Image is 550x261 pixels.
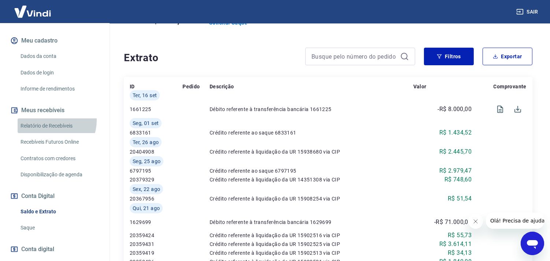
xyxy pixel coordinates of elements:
[130,148,182,155] p: 20404908
[18,65,101,80] a: Dados de login
[18,49,101,64] a: Dados da conta
[210,218,413,226] p: Débito referente à transferência bancária 1629699
[210,240,413,248] p: Crédito referente à liquidação da UR 15902525 via CIP
[130,129,182,136] p: 6833161
[210,232,413,239] p: Crédito referente à liquidação da UR 15902516 via CIP
[18,118,101,133] a: Relatório de Recebíveis
[448,249,472,257] p: R$ 34,13
[439,147,472,156] p: R$ 2.445,70
[133,92,157,99] span: Ter, 16 set
[448,194,472,203] p: R$ 51,54
[130,83,135,90] p: ID
[21,244,54,254] span: Conta digital
[18,167,101,182] a: Disponibilização de agenda
[521,232,544,255] iframe: Botão para abrir a janela de mensagens
[210,106,413,113] p: Débito referente à transferência bancária 1661225
[311,51,397,62] input: Busque pelo número do pedido
[468,214,483,229] iframe: Fechar mensagem
[9,188,101,204] button: Conta Digital
[9,102,101,118] button: Meus recebíveis
[9,241,101,257] a: Conta digital
[413,83,427,90] p: Valor
[133,139,159,146] span: Ter, 26 ago
[439,240,472,249] p: R$ 3.614,11
[9,33,101,49] button: Meu cadastro
[18,135,101,150] a: Recebíveis Futuros Online
[439,166,472,175] p: R$ 2.979,47
[210,129,413,136] p: Crédito referente ao saque 6833161
[18,220,101,235] a: Saque
[18,204,101,219] a: Saldo e Extrato
[448,231,472,240] p: R$ 55,73
[130,218,182,226] p: 1629699
[483,48,532,65] button: Exportar
[130,240,182,248] p: 20359431
[210,167,413,174] p: Crédito referente ao saque 6797195
[182,83,200,90] p: Pedido
[133,185,160,193] span: Sex, 22 ago
[438,105,472,114] p: -R$ 8.000,00
[486,213,544,229] iframe: Mensagem da empresa
[210,249,413,257] p: Crédito referente à liquidação da UR 15902513 via CIP
[9,0,56,23] img: Vindi
[210,83,234,90] p: Descrição
[439,128,472,137] p: R$ 1.434,52
[130,176,182,183] p: 20379329
[124,51,296,65] h4: Extrato
[18,151,101,166] a: Contratos com credores
[130,195,182,202] p: 20367956
[133,205,160,212] span: Qui, 21 ago
[491,100,509,118] span: Visualizar
[210,195,413,202] p: Crédito referente à liquidação da UR 15908254 via CIP
[444,175,472,184] p: R$ 748,60
[210,148,413,155] p: Crédito referente à liquidação da UR 15938680 via CIP
[494,83,527,90] p: Comprovante
[424,48,474,65] button: Filtros
[18,81,101,96] a: Informe de rendimentos
[509,100,527,118] span: Download
[133,158,160,165] span: Seg, 25 ago
[133,120,159,127] span: Seg, 01 set
[515,5,541,19] button: Sair
[210,176,413,183] p: Crédito referente à liquidação da UR 14351308 via CIP
[130,232,182,239] p: 20359424
[130,249,182,257] p: 20359419
[130,167,182,174] p: 6797195
[130,106,182,113] p: 1661225
[4,5,62,11] span: Olá! Precisa de ajuda?
[434,218,472,227] p: -R$ 71.000,00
